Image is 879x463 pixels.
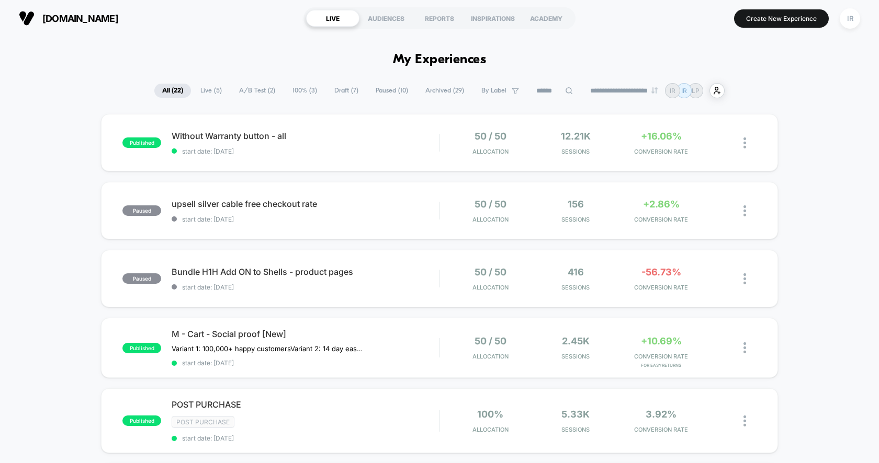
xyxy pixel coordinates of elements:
div: REPORTS [413,10,466,27]
span: 2.45k [562,335,590,346]
button: Create New Experience [734,9,829,28]
span: published [122,415,161,426]
span: Allocation [472,284,509,291]
h1: My Experiences [393,52,487,67]
span: [DOMAIN_NAME] [42,13,118,24]
span: CONVERSION RATE [621,216,701,223]
img: close [743,205,746,216]
span: +16.06% [641,131,682,142]
span: 156 [568,199,584,210]
p: IR [681,87,687,95]
span: 50 / 50 [475,131,506,142]
p: LP [692,87,700,95]
span: Sessions [536,216,616,223]
span: 50 / 50 [475,267,506,277]
span: upsell silver cable free checkout rate [172,199,439,209]
span: +2.86% [643,199,680,210]
div: AUDIENCES [359,10,413,27]
span: Post Purchase [172,416,234,428]
span: By Label [481,87,506,95]
span: Archived ( 29 ) [418,84,472,98]
button: IR [837,8,863,29]
span: start date: [DATE] [172,283,439,291]
span: start date: [DATE] [172,147,439,155]
div: LIVE [306,10,359,27]
span: Draft ( 7 ) [326,84,366,98]
span: 50 / 50 [475,335,506,346]
span: 5.33k [561,409,590,420]
span: POST PURCHASE [172,399,439,410]
span: 100% [477,409,503,420]
img: close [743,137,746,148]
span: All ( 22 ) [154,84,191,98]
span: Allocation [472,216,509,223]
span: Sessions [536,426,616,433]
span: for EasyReturns [621,363,701,368]
span: start date: [DATE] [172,215,439,223]
div: ACADEMY [520,10,573,27]
span: Paused ( 10 ) [368,84,416,98]
div: IR [840,8,860,29]
span: Sessions [536,148,616,155]
span: A/B Test ( 2 ) [231,84,283,98]
img: close [743,342,746,353]
span: Live ( 5 ) [193,84,230,98]
span: 3.92% [646,409,677,420]
span: 50 / 50 [475,199,506,210]
span: Allocation [472,353,509,360]
span: Variant 1: 100,000+ happy customersVariant 2: 14 day easy returns (paused) [172,344,366,353]
button: [DOMAIN_NAME] [16,10,121,27]
p: IR [670,87,675,95]
span: start date: [DATE] [172,434,439,442]
span: 416 [568,267,584,277]
span: 100% ( 3 ) [285,84,325,98]
img: Visually logo [19,10,35,26]
span: CONVERSION RATE [621,284,701,291]
span: Sessions [536,284,616,291]
span: published [122,343,161,353]
span: CONVERSION RATE [621,353,701,360]
span: +10.69% [641,335,682,346]
span: published [122,137,161,148]
span: 12.21k [561,131,591,142]
img: end [651,87,658,94]
span: Allocation [472,426,509,433]
span: -56.73% [641,267,681,277]
span: M - Cart - Social proof [New] [172,329,439,339]
span: CONVERSION RATE [621,148,701,155]
img: close [743,273,746,284]
span: Without Warranty button - all [172,131,439,141]
span: CONVERSION RATE [621,426,701,433]
span: start date: [DATE] [172,359,439,367]
span: paused [122,205,161,216]
img: close [743,415,746,426]
span: Bundle H1H Add ON to Shells - product pages [172,267,439,277]
div: INSPIRATIONS [466,10,520,27]
span: Sessions [536,353,616,360]
span: paused [122,273,161,284]
span: Allocation [472,148,509,155]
